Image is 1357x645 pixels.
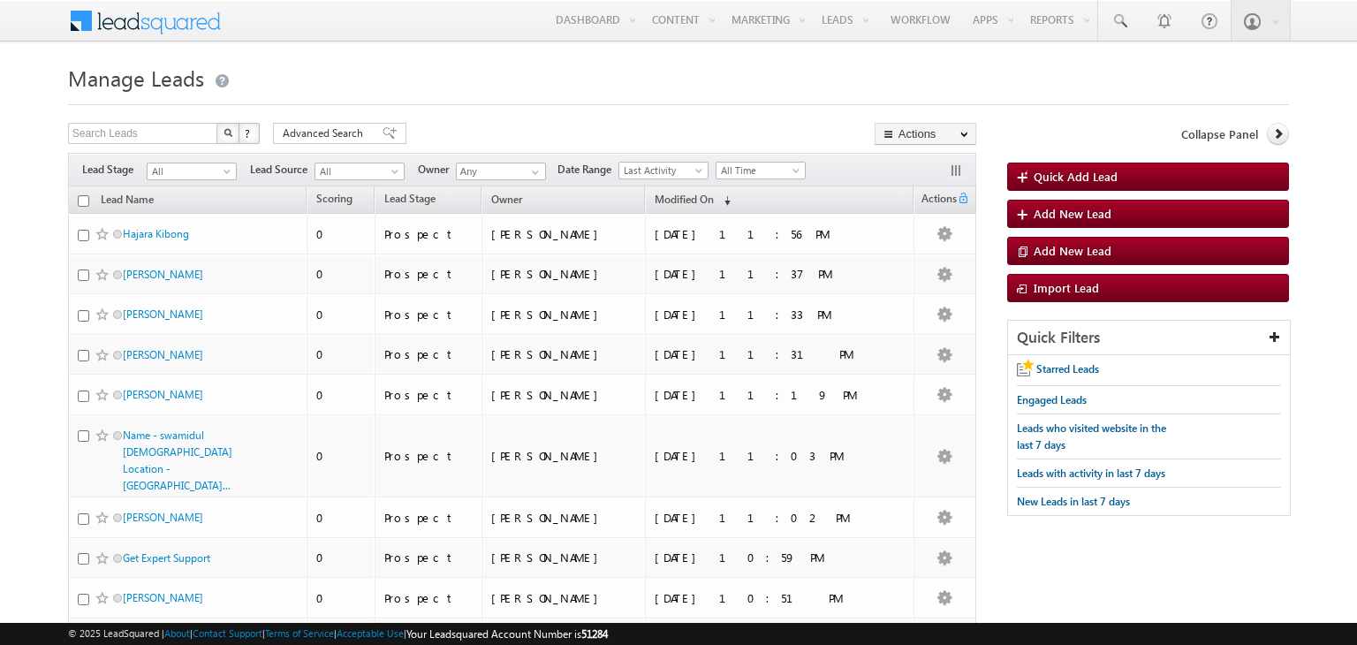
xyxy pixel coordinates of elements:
div: Prospect [384,448,474,464]
div: [PERSON_NAME] [491,510,636,526]
span: Actions [914,189,957,212]
span: Owner [418,162,456,178]
a: Terms of Service [265,627,334,639]
span: Quick Add Lead [1034,169,1118,184]
span: Starred Leads [1036,362,1099,376]
button: ? [239,123,260,144]
div: [PERSON_NAME] [491,448,636,464]
span: (sorted descending) [716,193,731,208]
div: Prospect [384,510,474,526]
div: Prospect [384,590,474,606]
div: Prospect [384,266,474,282]
div: [DATE] 10:59 PM [655,550,898,565]
div: [PERSON_NAME] [491,226,636,242]
div: [PERSON_NAME] [491,387,636,403]
span: Scoring [316,192,353,205]
span: Your Leadsquared Account Number is [406,627,608,641]
div: Prospect [384,550,474,565]
span: Date Range [557,162,618,178]
span: Last Activity [619,163,703,178]
div: 0 [316,387,367,403]
a: Show All Items [522,163,544,181]
a: [PERSON_NAME] [123,268,203,281]
div: [PERSON_NAME] [491,307,636,322]
div: [DATE] 11:37 PM [655,266,898,282]
a: Last Activity [618,162,709,179]
span: All [148,163,231,179]
a: Acceptable Use [337,627,404,639]
div: [DATE] 11:03 PM [655,448,898,464]
div: Prospect [384,307,474,322]
div: [PERSON_NAME] [491,346,636,362]
a: Lead Stage [375,189,444,212]
a: All [315,163,405,180]
div: Prospect [384,226,474,242]
div: 0 [316,307,367,322]
span: Manage Leads [68,64,204,92]
span: All Time [716,163,800,178]
a: Scoring [307,189,361,212]
span: Advanced Search [283,125,368,141]
div: [DATE] 11:02 PM [655,510,898,526]
span: Owner [491,193,522,206]
span: 51284 [581,627,608,641]
span: Lead Source [250,162,315,178]
span: Lead Stage [82,162,147,178]
span: All [315,163,399,179]
div: [DATE] 10:51 PM [655,590,898,606]
a: Name - swamidul [DEMOGRAPHIC_DATA] Location -[GEOGRAPHIC_DATA]... [123,429,232,492]
div: 0 [316,510,367,526]
span: Import Lead [1034,280,1099,295]
a: [PERSON_NAME] [123,307,203,321]
div: 0 [316,266,367,282]
a: Hajara Kibong [123,227,189,240]
a: Modified On (sorted descending) [646,189,739,212]
a: [PERSON_NAME] [123,511,203,524]
div: Prospect [384,346,474,362]
a: [PERSON_NAME] [123,388,203,401]
input: Type to Search [456,163,546,180]
div: Prospect [384,387,474,403]
div: 0 [316,550,367,565]
div: [DATE] 11:31 PM [655,346,898,362]
span: Collapse Panel [1181,126,1258,142]
div: [PERSON_NAME] [491,550,636,565]
div: 0 [316,226,367,242]
a: Get Expert Support [123,551,210,565]
a: [PERSON_NAME] [123,348,203,361]
div: 0 [316,590,367,606]
span: Lead Stage [384,192,436,205]
span: © 2025 LeadSquared | | | | | [68,626,608,642]
a: Contact Support [193,627,262,639]
div: 0 [316,346,367,362]
a: About [164,627,190,639]
span: Engaged Leads [1017,393,1087,406]
span: Add New Lead [1034,206,1111,221]
a: All [147,163,237,180]
span: Leads with activity in last 7 days [1017,467,1165,480]
div: [DATE] 11:56 PM [655,226,898,242]
span: Modified On [655,193,714,206]
div: [PERSON_NAME] [491,590,636,606]
div: 0 [316,448,367,464]
div: [DATE] 11:33 PM [655,307,898,322]
a: All Time [716,162,806,179]
input: Check all records [78,195,89,207]
div: [PERSON_NAME] [491,266,636,282]
span: Leads who visited website in the last 7 days [1017,421,1166,451]
span: ? [245,125,253,140]
a: Lead Name [92,190,163,213]
span: New Leads in last 7 days [1017,495,1130,508]
span: Add New Lead [1034,243,1111,258]
div: Quick Filters [1008,321,1290,355]
div: [DATE] 11:19 PM [655,387,898,403]
a: [PERSON_NAME] [123,591,203,604]
img: Search [224,128,232,137]
button: Actions [875,123,976,145]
